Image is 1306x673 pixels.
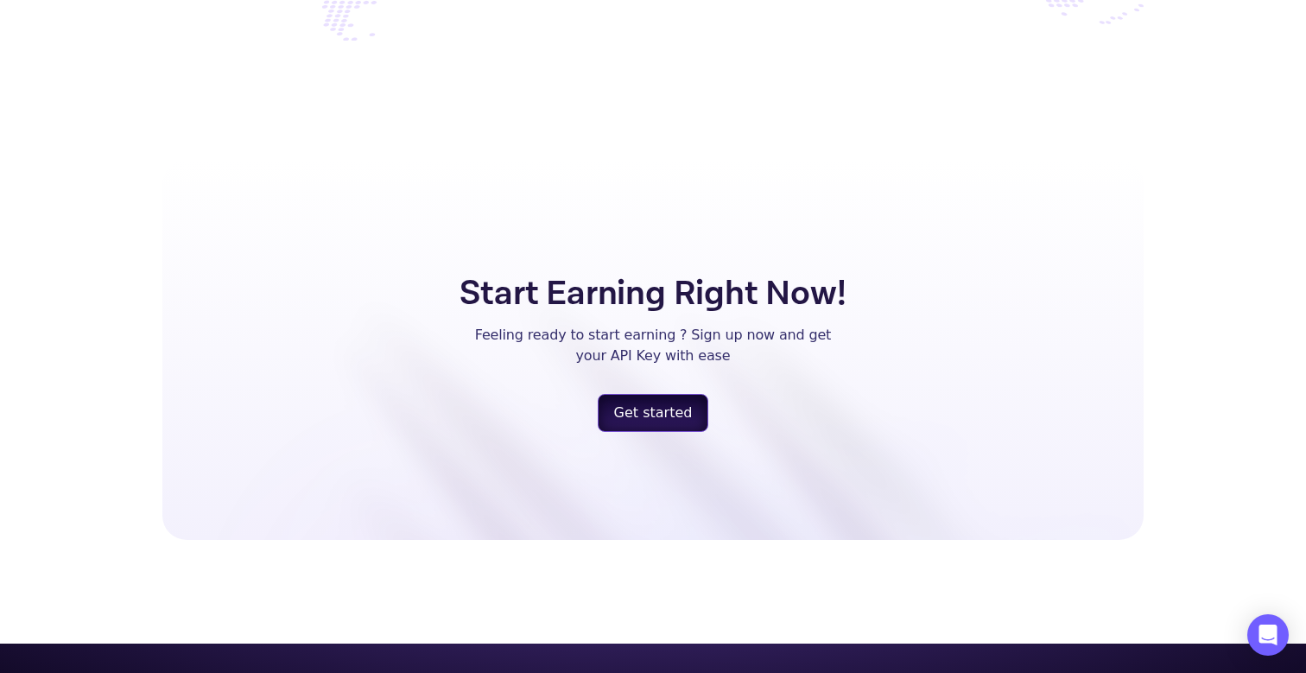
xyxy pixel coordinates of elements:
[475,325,831,366] p: Feeling ready to start earning ? Sign up now and get your API Key with ease
[598,394,709,432] a: register
[1247,614,1289,656] div: Open Intercom Messenger
[598,394,709,432] button: Get started
[460,268,846,320] h5: Start Earning Right Now!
